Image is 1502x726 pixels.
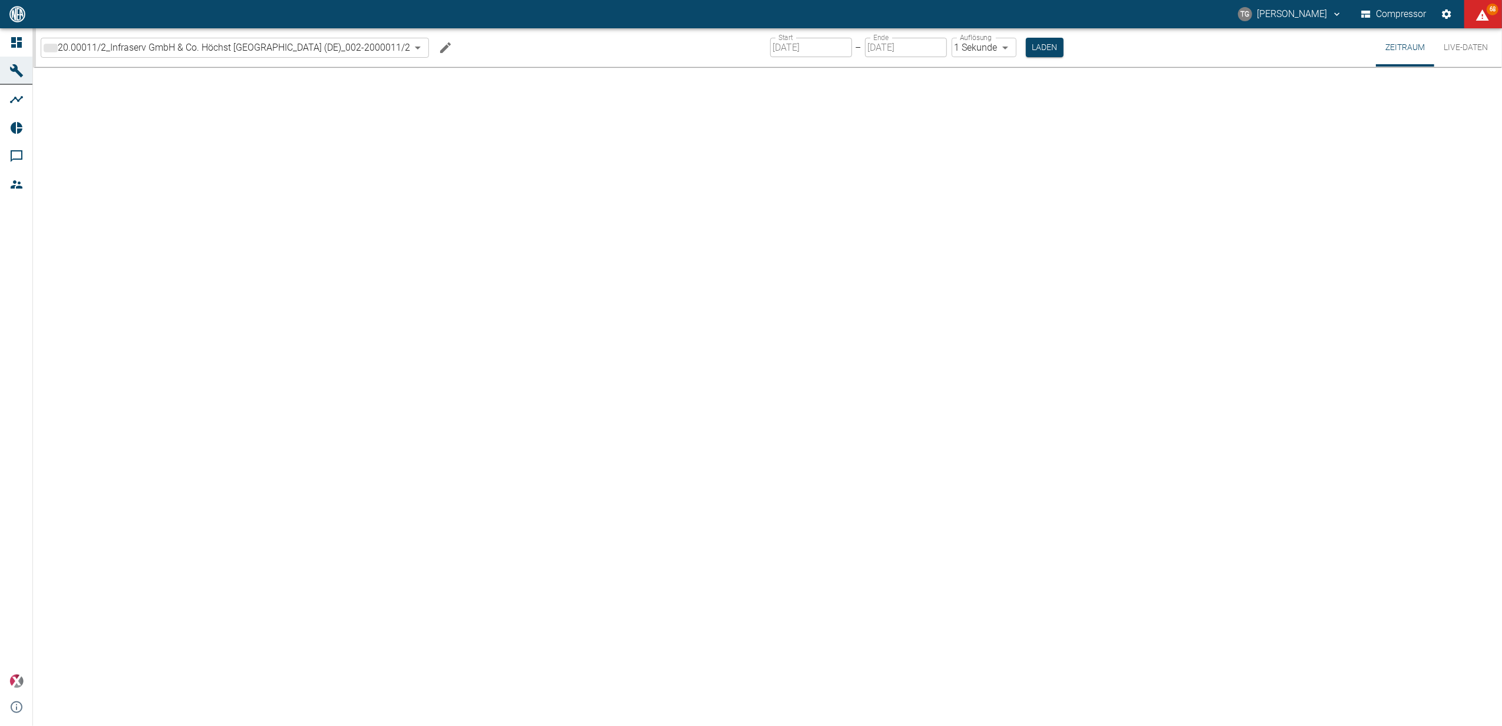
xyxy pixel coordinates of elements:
button: thomas.gregoir@neuman-esser.com [1236,4,1344,25]
button: Live-Daten [1434,28,1497,67]
button: Zeitraum [1376,28,1434,67]
input: DD.MM.YYYY [770,38,852,57]
button: Compressor [1359,4,1429,25]
button: Machine bearbeiten [434,36,457,60]
a: 20.00011/2_Infraserv GmbH & Co. Höchst [GEOGRAPHIC_DATA] (DE)_002-2000011/2 [44,41,410,55]
label: Start [778,32,793,42]
label: Ende [873,32,889,42]
div: TG [1238,7,1252,21]
span: 20.00011/2_Infraserv GmbH & Co. Höchst [GEOGRAPHIC_DATA] (DE)_002-2000011/2 [58,41,410,54]
input: DD.MM.YYYY [865,38,947,57]
label: Auflösung [960,32,992,42]
img: Xplore Logo [9,674,24,688]
span: 68 [1487,4,1498,15]
img: logo [8,6,27,22]
p: – [856,41,861,54]
div: 1 Sekunde [952,38,1016,57]
button: Laden [1026,38,1064,57]
button: Einstellungen [1436,4,1457,25]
